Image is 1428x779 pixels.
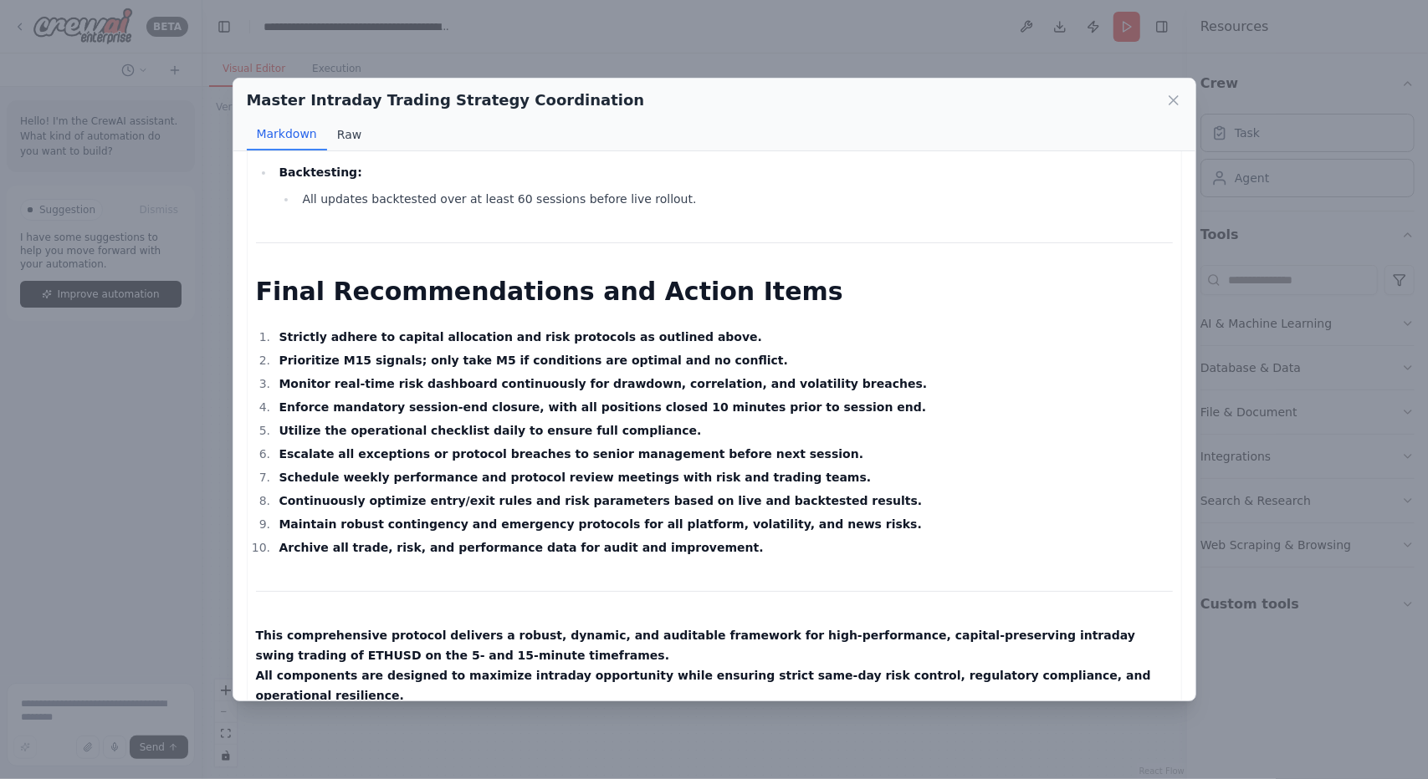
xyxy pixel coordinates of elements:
strong: Continuously optimize entry/exit rules and risk parameters based on live and backtested results. [279,494,922,507]
strong: Utilize the operational checklist daily to ensure full compliance. [279,424,701,437]
strong: Archive all trade, risk, and performance data for audit and improvement. [279,541,763,554]
strong: Enforce mandatory session-end closure, with all positions closed 10 minutes prior to session end. [279,400,926,414]
strong: Maintain robust contingency and emergency protocols for all platform, volatility, and news risks. [279,517,921,531]
button: Markdown [247,119,327,150]
strong: Schedule weekly performance and protocol review meetings with risk and trading teams. [279,471,871,484]
strong: Backtesting: [279,165,361,179]
strong: Prioritize M15 signals; only take M5 if conditions are optimal and no conflict. [279,354,788,367]
strong: All components are designed to maximize intraday opportunity while ensuring strict same-day risk ... [256,669,1151,702]
h1: Final Recommendations and Action Items [256,277,1173,307]
strong: Escalate all exceptions or protocol breaches to senior management before next session. [279,447,863,461]
strong: Monitor real-time risk dashboard continuously for drawdown, correlation, and volatility breaches. [279,377,927,390]
h2: Master Intraday Trading Strategy Coordination [247,89,645,112]
li: All updates backtested over at least 60 sessions before live rollout. [297,189,1172,209]
button: Raw [327,119,371,150]
strong: This comprehensive protocol delivers a robust, dynamic, and auditable framework for high-performa... [256,629,1136,662]
strong: Strictly adhere to capital allocation and risk protocols as outlined above. [279,330,762,344]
